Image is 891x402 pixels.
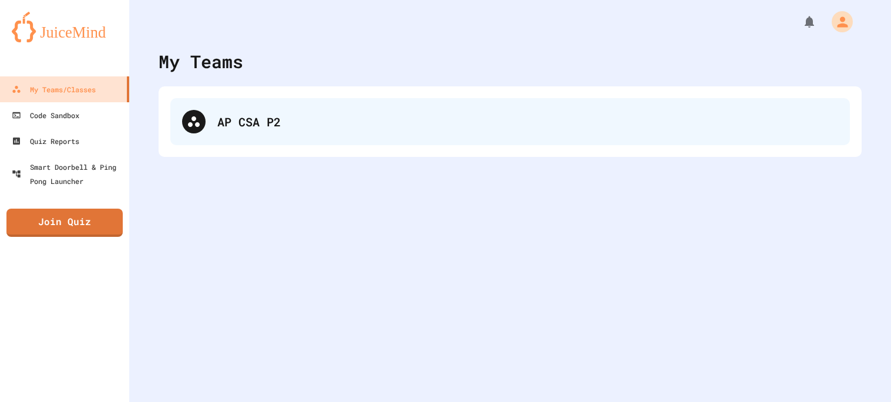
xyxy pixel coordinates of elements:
a: Join Quiz [6,209,123,237]
img: logo-orange.svg [12,12,117,42]
div: My Notifications [781,12,819,32]
div: Quiz Reports [12,134,79,148]
div: Smart Doorbell & Ping Pong Launcher [12,160,125,188]
div: My Teams/Classes [12,82,96,96]
div: AP CSA P2 [217,113,838,130]
div: My Account [819,8,856,35]
div: AP CSA P2 [170,98,850,145]
div: Code Sandbox [12,108,79,122]
div: My Teams [159,48,243,75]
